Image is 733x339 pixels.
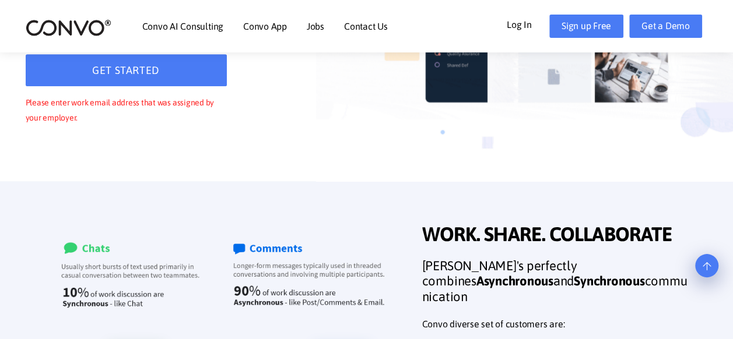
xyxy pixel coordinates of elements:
[549,15,623,38] a: Sign up Free
[422,258,690,313] h3: [PERSON_NAME]'s perfectly combines and communication
[26,19,111,37] img: logo_2.png
[422,316,690,333] p: Convo diverse set of customers are:
[142,22,223,31] a: Convo AI Consulting
[574,273,644,288] strong: Synchronous
[26,95,227,125] p: Please enter work email address that was assigned by your employer.
[629,15,702,38] a: Get a Demo
[26,54,227,86] button: GET STARTED
[422,223,690,249] span: WORK. SHARE. COLLABORATE
[344,22,388,31] a: Contact Us
[243,22,287,31] a: Convo App
[507,15,549,33] a: Log In
[307,22,324,31] a: Jobs
[476,273,553,288] strong: Asynchronous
